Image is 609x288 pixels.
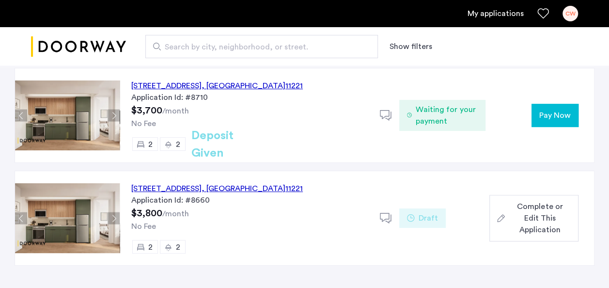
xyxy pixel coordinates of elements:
[131,194,368,206] div: Application Id: #8660
[148,141,153,148] span: 2
[148,243,153,251] span: 2
[176,243,180,251] span: 2
[131,223,156,230] span: No Fee
[162,107,189,115] sub: /month
[191,127,268,162] h2: Deposit Given
[131,80,303,92] div: [STREET_ADDRESS] 11221
[509,201,571,236] span: Complete or Edit This Application
[131,183,303,194] div: [STREET_ADDRESS] 11221
[416,104,478,127] span: Waiting for your payment
[145,35,378,58] input: Apartment Search
[162,210,189,218] sub: /month
[537,8,549,19] a: Favorites
[165,41,351,53] span: Search by city, neighborhood, or street.
[108,212,120,224] button: Next apartment
[15,183,120,253] img: Apartment photo
[390,41,432,52] button: Show or hide filters
[539,110,571,121] span: Pay Now
[176,141,180,148] span: 2
[202,82,285,90] span: , [GEOGRAPHIC_DATA]
[489,195,578,241] button: button
[202,185,285,192] span: , [GEOGRAPHIC_DATA]
[108,110,120,122] button: Next apartment
[31,29,126,65] a: Cazamio logo
[131,120,156,128] span: No Fee
[31,29,126,65] img: logo
[468,8,524,19] a: My application
[131,106,162,115] span: $3,700
[131,92,368,103] div: Application Id: #8710
[531,104,578,127] button: button
[15,80,120,150] img: Apartment photo
[419,212,438,224] span: Draft
[562,6,578,21] div: CW
[15,110,27,122] button: Previous apartment
[131,208,162,218] span: $3,800
[15,212,27,224] button: Previous apartment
